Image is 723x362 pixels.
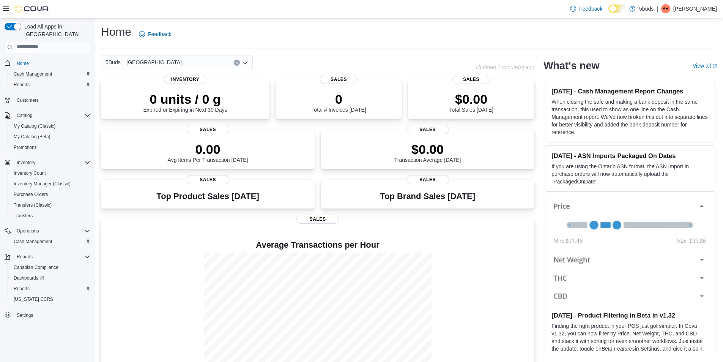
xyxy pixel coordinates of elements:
span: My Catalog (Beta) [11,132,90,141]
span: Settings [14,310,90,319]
span: Catalog [14,111,90,120]
span: My Catalog (Classic) [11,122,90,131]
a: View allExternal link [693,63,717,69]
span: Reports [14,252,90,261]
p: Finding the right product in your POS just got simpler. In Cova v1.32, you can now filter by Pric... [551,322,709,360]
span: Inventory Manager (Classic) [14,181,71,187]
span: Transfers [11,211,90,220]
button: Home [2,58,93,69]
span: Cash Management [11,70,90,79]
span: Washington CCRS [11,295,90,304]
h2: What's new [543,60,599,72]
button: Customers [2,95,93,106]
span: Canadian Compliance [14,264,58,270]
span: Sales [406,125,449,134]
a: Dashboards [8,273,93,283]
button: Operations [14,226,42,236]
button: Inventory [2,157,93,168]
h3: [DATE] - Cash Management Report Changes [551,87,709,95]
span: Dashboards [14,275,44,281]
h4: Average Transactions per Hour [107,240,528,250]
a: Transfers [11,211,36,220]
a: Settings [14,311,36,320]
span: Sales [406,175,449,184]
a: My Catalog (Beta) [11,132,54,141]
h3: Top Product Sales [DATE] [156,192,259,201]
a: My Catalog (Classic) [11,122,59,131]
span: Settings [17,312,33,318]
span: Inventory Count [14,170,46,176]
span: Customers [17,97,39,103]
span: Feedback [579,5,602,13]
input: Dark Mode [608,5,625,13]
p: $0.00 [449,92,493,107]
div: Total Sales [DATE] [449,92,493,113]
span: Canadian Compliance [11,263,90,272]
span: Promotions [14,144,37,150]
span: Sales [187,175,229,184]
h3: Top Brand Sales [DATE] [380,192,475,201]
button: Catalog [14,111,35,120]
button: Cash Management [8,236,93,247]
span: Reports [14,286,30,292]
span: Reports [14,82,30,88]
button: Clear input [234,60,240,66]
button: Inventory Manager (Classic) [8,179,93,189]
button: Promotions [8,142,93,153]
span: Transfers [14,213,33,219]
a: Home [14,59,32,68]
a: Cash Management [11,70,55,79]
div: Total # Invoices [DATE] [311,92,366,113]
button: Reports [8,283,93,294]
span: Sales [187,125,229,134]
p: When closing the safe and making a bank deposit in the same transaction, this used to show as one... [551,98,709,136]
span: Sales [296,215,339,224]
span: Load All Apps in [GEOGRAPHIC_DATA] [21,23,90,38]
button: Catalog [2,110,93,121]
span: Home [14,58,90,68]
span: Purchase Orders [11,190,90,199]
button: Purchase Orders [8,189,93,200]
span: Dashboards [11,273,90,283]
span: Inventory [164,75,206,84]
span: Inventory Count [11,169,90,178]
nav: Complex example [5,55,90,340]
button: My Catalog (Beta) [8,131,93,142]
span: Customers [14,95,90,105]
a: Transfers (Classic) [11,201,55,210]
span: Inventory Manager (Classic) [11,179,90,188]
span: Reports [11,80,90,89]
button: Inventory Count [8,168,93,179]
p: 0 units / 0 g [143,92,227,107]
p: If you are using the Ontario ASN format, the ASN Import in purchase orders will now automatically... [551,163,709,185]
div: Expired or Expiring in Next 30 Days [143,92,227,113]
span: My Catalog (Beta) [14,134,50,140]
p: Updated 1 minute(s) ago [476,64,534,70]
a: Purchase Orders [11,190,51,199]
span: Transfers (Classic) [14,202,52,208]
button: Canadian Compliance [8,262,93,273]
div: Brad Ross [661,4,670,13]
button: Reports [8,79,93,90]
a: Promotions [11,143,40,152]
span: Operations [17,228,39,234]
button: Operations [2,226,93,236]
h3: [DATE] - Product Filtering in Beta in v1.32 [551,311,709,319]
span: Reports [17,254,33,260]
a: Feedback [136,27,174,42]
em: Beta Features [602,346,635,352]
div: Transaction Average [DATE] [394,142,461,163]
img: Cova [15,5,49,13]
a: Reports [11,284,33,293]
p: [PERSON_NAME] [673,4,717,13]
button: Open list of options [242,60,248,66]
a: Canadian Compliance [11,263,61,272]
span: Cash Management [14,71,52,77]
a: Inventory Manager (Classic) [11,179,74,188]
span: Reports [11,284,90,293]
h3: [DATE] - ASN Imports Packaged On Dates [551,152,709,160]
span: Transfers (Classic) [11,201,90,210]
a: [US_STATE] CCRS [11,295,56,304]
span: Purchase Orders [14,191,48,198]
